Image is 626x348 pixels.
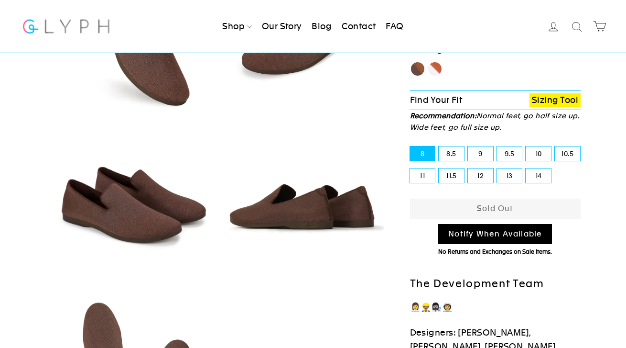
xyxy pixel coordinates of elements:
ul: Primary [218,16,407,37]
label: Fox [427,61,443,77]
label: 12 [468,168,493,183]
label: 11.5 [439,168,464,183]
span: Find Your Fit [410,95,463,105]
label: 14 [526,168,551,183]
label: 8.5 [439,146,464,161]
a: Contact [338,16,380,37]
label: 9 [468,146,493,161]
label: 13 [497,168,522,183]
p: 👩‍💼👷🏽‍♂️👩🏿‍🔬👨‍🚀 [410,301,581,314]
button: Sold Out [410,199,581,219]
h2: The Development Team [410,277,581,291]
span: Sold Out [477,204,514,213]
p: Normal feet, go half size up. Wide feet, go full size up. [410,110,581,133]
a: Shop [218,16,256,37]
label: 10 [526,146,551,161]
a: Blog [308,16,335,37]
strong: Recommendation: [410,112,477,120]
label: Hawk [410,61,425,77]
a: Notify When Available [438,224,552,245]
a: FAQ [382,16,407,37]
label: 9.5 [497,146,522,161]
img: Mustang [221,123,384,287]
img: Glyph [22,13,111,39]
label: 8 [410,146,435,161]
a: Our Story [258,16,306,37]
label: 10.5 [555,146,580,161]
span: No Returns and Exchanges on Sale Items. [438,248,552,255]
label: 11 [410,168,435,183]
img: Mustang [50,123,213,287]
a: Sizing Tool [529,93,581,107]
